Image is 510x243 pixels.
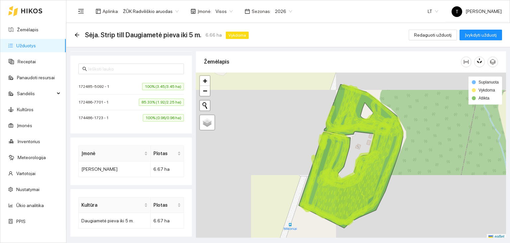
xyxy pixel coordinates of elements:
[16,203,44,208] a: Ūkio analitika
[200,86,210,96] a: Zoom out
[478,88,495,93] span: Vykdoma
[409,32,457,38] a: Redaguoti užduotį
[142,83,184,90] span: 100% (3.45/3.45 ha)
[88,65,180,73] input: Ieškoti lauko
[16,43,36,48] a: Užduotys
[103,8,119,15] span: Aplinka :
[275,6,292,16] span: 2026
[16,171,36,176] a: Vartotojai
[151,146,184,161] th: this column's title is Plotas,this column is sortable
[79,161,151,177] td: [PERSON_NAME]
[151,161,184,177] td: 6.67 ha
[17,87,55,100] span: Sandėlis
[460,30,502,40] button: Įvykdyti užduotį
[79,197,151,213] th: this column's title is Kultūra,this column is sortable
[414,31,452,39] span: Redaguoti užduotį
[18,59,36,64] a: Receptai
[18,155,46,160] a: Meteorologija
[16,219,26,224] a: PPIS
[74,5,88,18] button: menu-fold
[18,139,40,144] a: Inventorius
[203,87,207,95] span: −
[252,8,271,15] span: Sezonas :
[79,213,151,229] td: Daugiametė pieva iki 5 m.
[465,31,497,39] span: Įvykdyti užduotį
[78,83,113,90] span: 172485-5092 - 1
[17,123,32,128] a: Įmonės
[17,107,34,112] a: Kultūros
[78,8,84,14] span: menu-fold
[96,9,101,14] span: layout
[74,32,80,38] span: arrow-left
[461,57,471,67] button: column-width
[198,8,212,15] span: Įmonė :
[78,115,112,121] span: 174486-1723 - 1
[191,9,196,14] span: shop
[203,77,207,85] span: +
[245,9,250,14] span: calendar
[17,27,39,32] a: Žemėlapis
[153,201,176,209] span: Plotas
[78,99,112,106] span: 172486-7701 - 1
[409,30,457,40] button: Redaguoti užduotį
[200,76,210,86] a: Zoom in
[153,150,176,157] span: Plotas
[456,6,459,17] span: T
[206,31,222,39] span: 6.66 ha
[478,96,489,101] span: Atlikta
[143,114,184,122] span: 100% (0.96/0.96 ha)
[81,201,143,209] span: Kultūra
[215,6,233,16] span: Visos
[17,75,55,80] a: Panaudoti resursai
[79,146,151,161] th: this column's title is Įmonė,this column is sortable
[428,6,438,16] span: LT
[123,6,179,16] span: ŽŪK Radviliškio aruodas
[74,32,80,38] div: Atgal
[139,99,184,106] span: 85.33% (1.92/2.25 ha)
[478,80,499,85] span: Suplanuota
[81,150,143,157] span: Įmonė
[200,115,214,130] a: Layers
[16,187,40,192] a: Nustatymai
[204,52,461,71] div: Žemėlapis
[461,59,471,65] span: column-width
[226,32,249,39] span: Vykdoma
[82,67,87,71] span: search
[452,9,502,14] span: [PERSON_NAME]
[85,30,202,40] span: Sėja. Strip till Daugiametė pieva iki 5 m.
[151,197,184,213] th: this column's title is Plotas,this column is sortable
[488,234,504,239] a: Leaflet
[200,101,210,111] button: Initiate a new search
[151,213,184,229] td: 6.67 ha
